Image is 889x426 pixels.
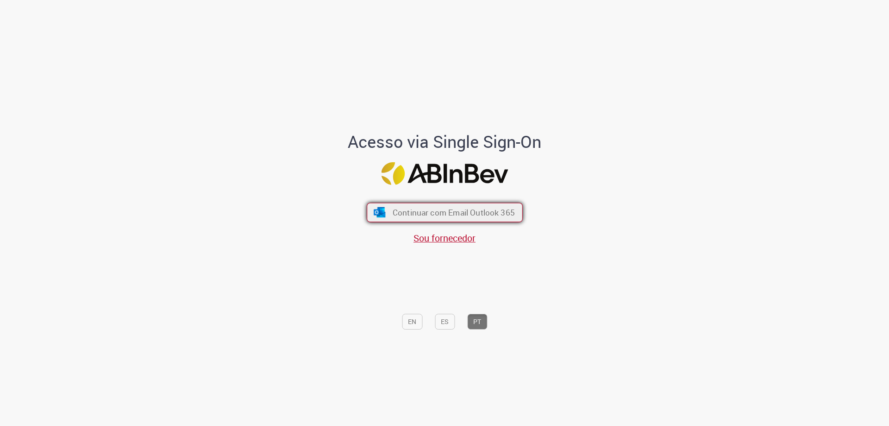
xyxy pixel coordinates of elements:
a: Sou fornecedor [413,232,476,244]
button: EN [402,314,422,330]
span: Continuar com Email Outlook 365 [392,207,514,218]
img: ícone Azure/Microsoft 360 [373,207,386,217]
button: ES [435,314,455,330]
button: ícone Azure/Microsoft 360 Continuar com Email Outlook 365 [367,203,523,223]
button: PT [467,314,487,330]
img: Logo ABInBev [381,162,508,185]
h1: Acesso via Single Sign-On [316,133,573,151]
